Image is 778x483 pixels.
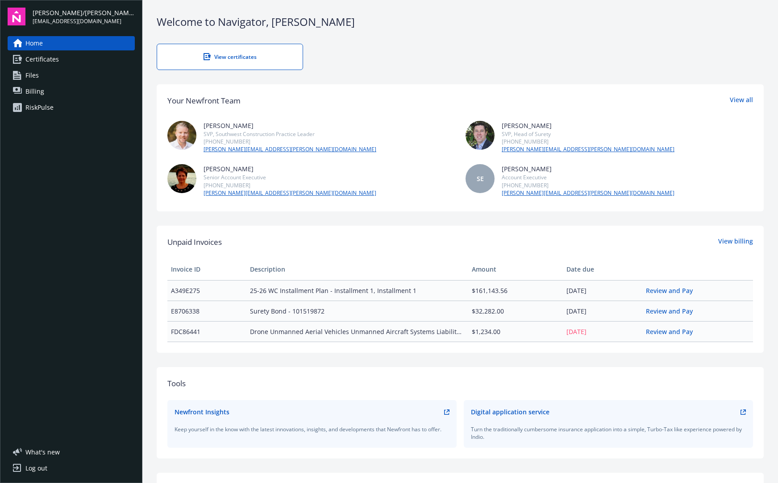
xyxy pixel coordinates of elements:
span: Unpaid Invoices [167,236,222,248]
span: Home [25,36,43,50]
span: [PERSON_NAME]/[PERSON_NAME] Construction, Inc. [33,8,135,17]
a: View certificates [157,44,303,70]
td: [DATE] [563,321,642,342]
a: Certificates [8,52,135,66]
th: Amount [468,259,563,280]
a: Review and Pay [646,307,700,315]
td: $161,143.56 [468,280,563,301]
div: [PERSON_NAME] [502,121,674,130]
span: Billing [25,84,44,99]
td: A349E275 [167,280,246,301]
a: [PERSON_NAME][EMAIL_ADDRESS][PERSON_NAME][DOMAIN_NAME] [502,189,674,197]
div: [PHONE_NUMBER] [204,182,376,189]
div: Senior Account Executive [204,173,376,181]
span: Drone Unmanned Aerial Vehicles Unmanned Aircraft Systems Liability - Billing update - UAV00121620... [250,327,464,336]
span: Surety Bond - 101519872 [250,306,464,316]
div: Log out [25,461,47,475]
div: [PHONE_NUMBER] [204,138,376,145]
a: Review and Pay [646,286,700,295]
div: Newfront Insights [175,407,229,417]
div: Your Newfront Team [167,95,241,107]
a: RiskPulse [8,100,135,115]
a: [PERSON_NAME][EMAIL_ADDRESS][PERSON_NAME][DOMAIN_NAME] [502,145,674,153]
a: Home [8,36,135,50]
span: [EMAIL_ADDRESS][DOMAIN_NAME] [33,17,135,25]
div: Digital application service [471,407,549,417]
div: SVP, Head of Surety [502,130,674,138]
div: [PERSON_NAME] [204,121,376,130]
button: What's new [8,447,74,457]
td: $1,234.00 [468,321,563,342]
div: [PHONE_NUMBER] [502,182,674,189]
div: Turn the traditionally cumbersome insurance application into a simple, Turbo-Tax like experience ... [471,425,746,441]
td: FDC86441 [167,321,246,342]
span: Certificates [25,52,59,66]
a: [PERSON_NAME][EMAIL_ADDRESS][PERSON_NAME][DOMAIN_NAME] [204,189,376,197]
img: photo [167,121,196,150]
div: Welcome to Navigator , [PERSON_NAME] [157,14,764,29]
button: [PERSON_NAME]/[PERSON_NAME] Construction, Inc.[EMAIL_ADDRESS][DOMAIN_NAME] [33,8,135,25]
div: View certificates [175,53,285,61]
th: Date due [563,259,642,280]
th: Description [246,259,468,280]
th: Invoice ID [167,259,246,280]
td: $32,282.00 [468,301,563,321]
span: Files [25,68,39,83]
a: View all [730,95,753,107]
img: photo [466,121,495,150]
div: Keep yourself in the know with the latest innovations, insights, and developments that Newfront h... [175,425,449,433]
div: [PERSON_NAME] [502,164,674,173]
a: View billing [718,236,753,248]
a: [PERSON_NAME][EMAIL_ADDRESS][PERSON_NAME][DOMAIN_NAME] [204,145,376,153]
div: RiskPulse [25,100,54,115]
span: 25-26 WC Installment Plan - Installment 1, Installment 1 [250,286,464,295]
a: Review and Pay [646,327,700,336]
img: photo [167,164,196,193]
div: Tools [167,378,753,389]
span: SE [477,174,484,183]
div: [PERSON_NAME] [204,164,376,173]
td: E8706338 [167,301,246,321]
div: [PHONE_NUMBER] [502,138,674,145]
div: Account Executive [502,173,674,181]
td: [DATE] [563,301,642,321]
a: Files [8,68,135,83]
img: navigator-logo.svg [8,8,25,25]
a: Billing [8,84,135,99]
div: SVP, Southwest Construction Practice Leader [204,130,376,138]
span: What ' s new [25,447,60,457]
td: [DATE] [563,280,642,301]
